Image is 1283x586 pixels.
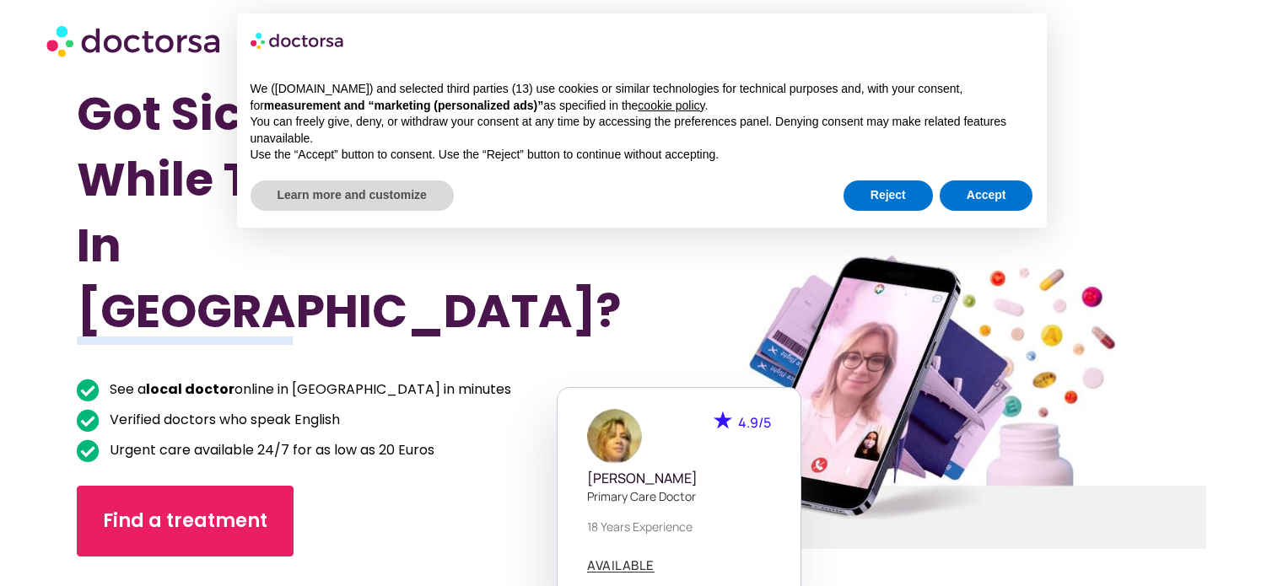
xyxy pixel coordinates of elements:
button: Reject [844,180,933,211]
p: You can freely give, deny, or withdraw your consent at any time by accessing the preferences pane... [251,114,1033,147]
b: local doctor [146,379,234,399]
h5: [PERSON_NAME] [587,470,771,487]
p: Use the “Accept” button to consent. Use the “Reject” button to continue without accepting. [251,147,1033,164]
span: Verified doctors who speak English [105,408,340,432]
span: See a online in [GEOGRAPHIC_DATA] in minutes [105,378,511,401]
strong: measurement and “marketing (personalized ads)” [264,99,543,112]
p: We ([DOMAIN_NAME]) and selected third parties (13) use cookies or similar technologies for techni... [251,81,1033,114]
button: Learn more and customize [251,180,454,211]
span: 4.9/5 [738,413,771,432]
a: cookie policy [638,99,704,112]
a: AVAILABLE [587,559,655,573]
span: Find a treatment [103,508,267,535]
h1: Got Sick While Traveling In [GEOGRAPHIC_DATA]? [77,81,557,344]
a: Find a treatment [77,486,294,556]
button: Accept [940,180,1033,211]
p: Primary care doctor [587,487,771,505]
span: AVAILABLE [587,559,655,572]
span: Urgent care available 24/7 for as low as 20 Euros [105,438,434,462]
img: logo [251,27,345,54]
p: 18 years experience [587,518,771,535]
